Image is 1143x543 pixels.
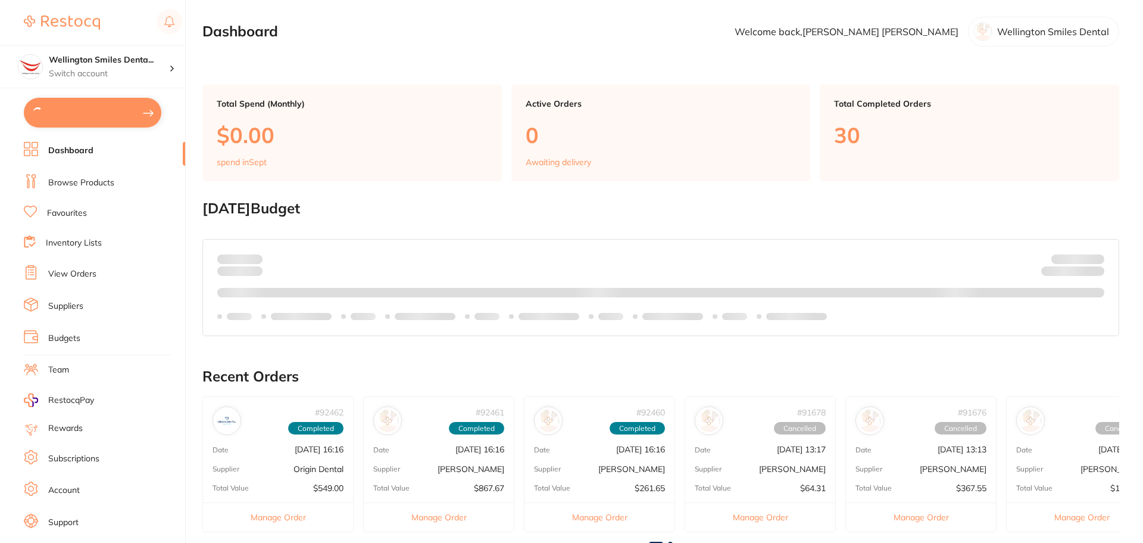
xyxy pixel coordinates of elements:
span: Completed [288,422,343,435]
a: Subscriptions [48,453,99,465]
p: $0.00 [217,123,488,147]
p: Labels extended [642,312,703,321]
h4: Wellington Smiles Dental [49,54,169,66]
a: Browse Products [48,177,114,189]
p: Supplier [213,465,239,473]
img: Origin Dental [216,409,238,432]
a: Active Orders0Awaiting delivery [511,85,811,181]
span: Completed [449,422,504,435]
p: Total Value [855,484,892,492]
a: Support [48,517,79,529]
p: [DATE] 16:16 [616,445,665,454]
p: [DATE] 16:16 [455,445,504,454]
p: Labels [351,312,376,321]
p: Date [855,446,872,454]
p: 0 [526,123,797,147]
p: spend in Sept [217,157,267,167]
p: Date [534,446,550,454]
p: $261.65 [635,483,665,493]
span: Cancelled [935,422,986,435]
p: Welcome back, [PERSON_NAME] [PERSON_NAME] [735,26,958,37]
h2: Dashboard [202,23,278,40]
h2: [DATE] Budget [202,200,1119,217]
p: Total Value [1016,484,1053,492]
p: Date [1016,446,1032,454]
a: Rewards [48,423,83,435]
span: Cancelled [774,422,826,435]
a: RestocqPay [24,393,94,407]
p: 30 [834,123,1105,147]
p: Supplier [695,465,722,473]
a: Team [48,364,69,376]
p: Supplier [855,465,882,473]
img: Wellington Smiles Dental [18,55,42,79]
img: Henry Schein Halas [376,409,399,432]
strong: $NaN [1081,253,1104,264]
img: Restocq Logo [24,15,100,30]
p: Total Value [695,484,731,492]
a: Favourites [47,207,87,219]
p: Total Value [213,484,249,492]
a: Suppliers [48,300,83,312]
p: [PERSON_NAME] [598,464,665,474]
p: [DATE] 16:16 [295,445,343,454]
p: Labels [598,312,623,321]
p: Labels extended [519,312,579,321]
a: Inventory Lists [46,237,102,249]
p: Labels extended [395,312,455,321]
img: RestocqPay [24,393,38,407]
p: Supplier [373,465,400,473]
a: Total Spend (Monthly)$0.00spend inSept [202,85,502,181]
p: Awaiting delivery [526,157,591,167]
p: Total Value [534,484,570,492]
p: # 92462 [315,408,343,417]
p: Origin Dental [293,464,343,474]
p: Labels [722,312,747,321]
button: Manage Order [203,502,353,532]
a: View Orders [48,268,96,280]
p: $549.00 [313,483,343,493]
p: Date [373,446,389,454]
p: # 91678 [797,408,826,417]
p: Supplier [1016,465,1043,473]
p: Labels [227,312,252,321]
a: Account [48,485,80,497]
p: $867.67 [474,483,504,493]
p: # 92460 [636,408,665,417]
h2: Recent Orders [202,368,1119,385]
p: Spent: [217,254,263,263]
strong: $0.00 [1083,268,1104,279]
button: Manage Order [364,502,514,532]
img: Adam Dental [858,409,881,432]
img: Adam Dental [698,409,720,432]
p: Remaining: [1041,264,1104,278]
p: Date [695,446,711,454]
p: Budget: [1051,254,1104,263]
p: [PERSON_NAME] [920,464,986,474]
img: Adam Dental [537,409,560,432]
a: Total Completed Orders30 [820,85,1119,181]
span: Completed [610,422,665,435]
p: $367.55 [956,483,986,493]
span: RestocqPay [48,395,94,407]
p: [DATE] 13:13 [938,445,986,454]
button: Manage Order [524,502,674,532]
p: month [217,264,263,278]
p: Date [213,446,229,454]
p: Total Completed Orders [834,99,1105,108]
button: Manage Order [846,502,996,532]
p: Switch account [49,68,169,80]
img: Henry Schein Halas [1019,409,1042,432]
strong: $0.00 [242,253,263,264]
p: Labels extended [766,312,827,321]
p: Total Spend (Monthly) [217,99,488,108]
button: Manage Order [685,502,835,532]
p: Labels extended [271,312,332,321]
p: [DATE] 13:17 [777,445,826,454]
p: Labels [474,312,499,321]
a: Dashboard [48,145,93,157]
p: Wellington Smiles Dental [997,26,1109,37]
a: Restocq Logo [24,9,100,36]
p: [PERSON_NAME] [438,464,504,474]
p: # 91676 [958,408,986,417]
